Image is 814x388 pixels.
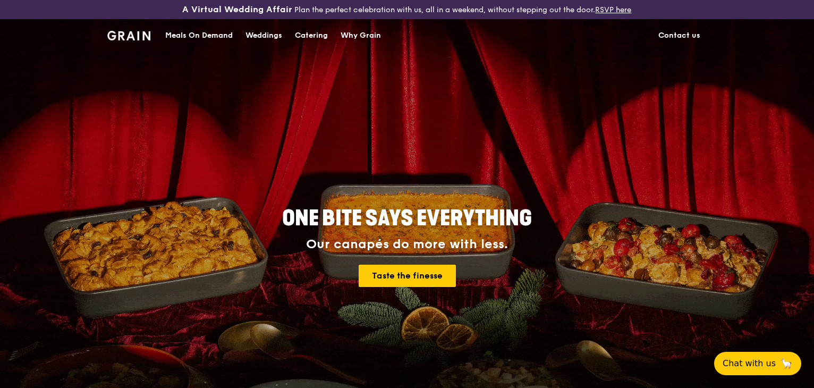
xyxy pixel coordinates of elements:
div: Our canapés do more with less. [216,237,598,252]
a: Contact us [652,20,707,52]
div: Plan the perfect celebration with us, all in a weekend, without stepping out the door. [135,4,678,15]
a: Weddings [239,20,289,52]
a: Taste the finesse [359,265,456,287]
span: Chat with us [723,357,776,370]
a: Why Grain [334,20,387,52]
div: Catering [295,20,328,52]
a: GrainGrain [107,19,150,50]
button: Chat with us🦙 [714,352,801,375]
span: ONE BITE SAYS EVERYTHING [282,206,532,231]
h3: A Virtual Wedding Affair [182,4,292,15]
span: 🦙 [780,357,793,370]
a: RSVP here [595,5,631,14]
a: Catering [289,20,334,52]
img: Grain [107,31,150,40]
div: Meals On Demand [165,20,233,52]
div: Why Grain [341,20,381,52]
div: Weddings [245,20,282,52]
